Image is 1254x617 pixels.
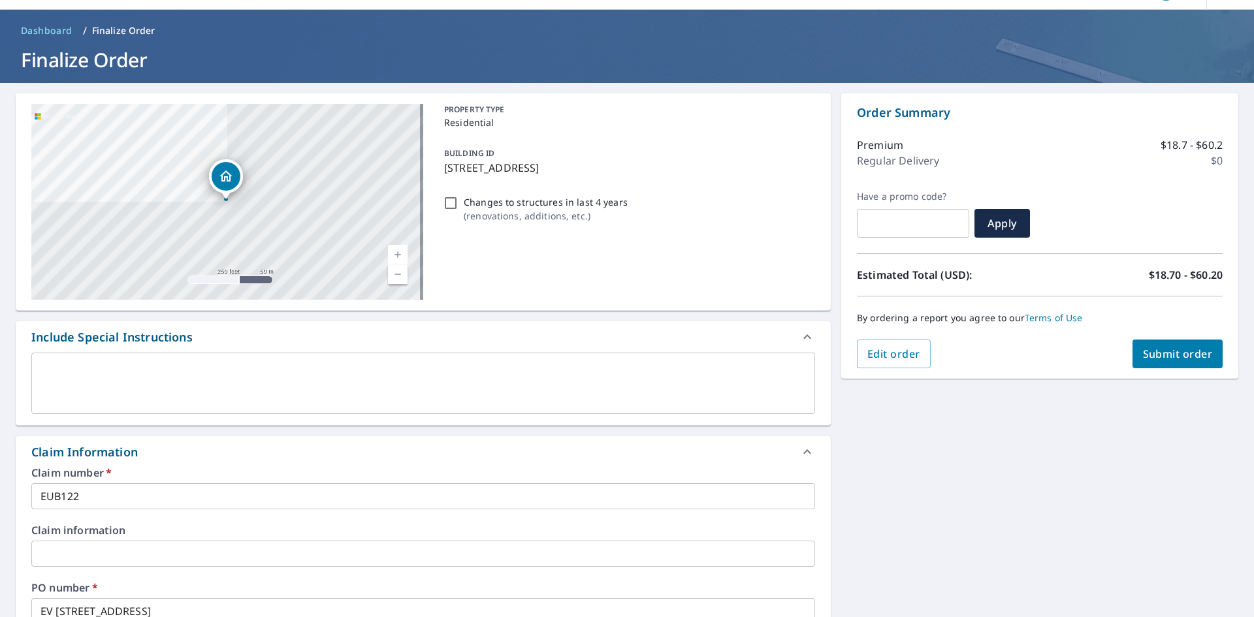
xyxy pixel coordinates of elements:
[83,23,87,39] li: /
[974,209,1030,238] button: Apply
[857,137,903,153] p: Premium
[16,20,78,41] a: Dashboard
[857,267,1040,283] p: Estimated Total (USD):
[857,312,1223,324] p: By ordering a report you agree to our
[21,24,72,37] span: Dashboard
[857,340,931,368] button: Edit order
[985,216,1020,230] span: Apply
[464,209,628,223] p: ( renovations, additions, etc. )
[1143,347,1213,361] span: Submit order
[388,245,408,264] a: Current Level 17, Zoom In
[1025,311,1083,324] a: Terms of Use
[388,264,408,284] a: Current Level 17, Zoom Out
[1211,153,1223,168] p: $0
[31,467,815,478] label: Claim number
[31,582,815,593] label: PO number
[31,328,193,346] div: Include Special Instructions
[16,20,1238,41] nav: breadcrumb
[16,436,831,467] div: Claim Information
[444,148,494,159] p: BUILDING ID
[867,347,920,361] span: Edit order
[1149,267,1223,283] p: $18.70 - $60.20
[92,24,155,37] p: Finalize Order
[444,116,810,129] p: Residential
[31,443,138,461] div: Claim Information
[1133,340,1223,368] button: Submit order
[444,160,810,176] p: [STREET_ADDRESS]
[857,191,969,202] label: Have a promo code?
[857,153,939,168] p: Regular Delivery
[444,104,810,116] p: PROPERTY TYPE
[1161,137,1223,153] p: $18.7 - $60.2
[16,321,831,353] div: Include Special Instructions
[31,525,815,535] label: Claim information
[857,104,1223,121] p: Order Summary
[16,46,1238,73] h1: Finalize Order
[464,195,628,209] p: Changes to structures in last 4 years
[209,159,243,200] div: Dropped pin, building 1, Residential property, 207 Westminister Cir Union, SC 29379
